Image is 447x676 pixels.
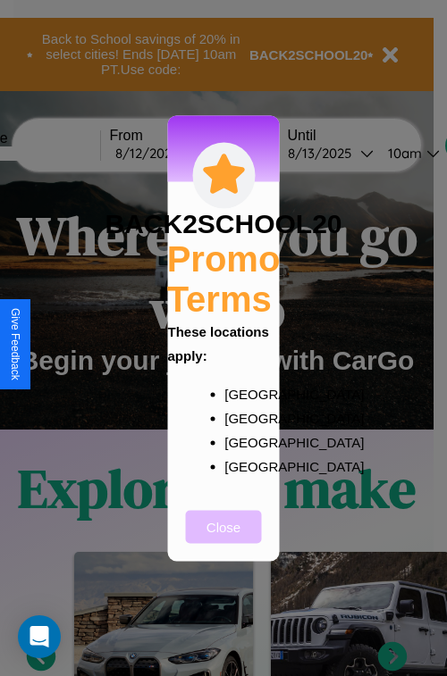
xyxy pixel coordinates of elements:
[9,308,21,380] div: Give Feedback
[105,208,342,238] h3: BACK2SCHOOL20
[186,510,262,543] button: Close
[224,405,258,430] p: [GEOGRAPHIC_DATA]
[224,454,258,478] p: [GEOGRAPHIC_DATA]
[168,323,269,363] b: These locations apply:
[224,430,258,454] p: [GEOGRAPHIC_DATA]
[18,615,61,658] div: Open Intercom Messenger
[224,381,258,405] p: [GEOGRAPHIC_DATA]
[167,238,281,319] h2: Promo Terms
